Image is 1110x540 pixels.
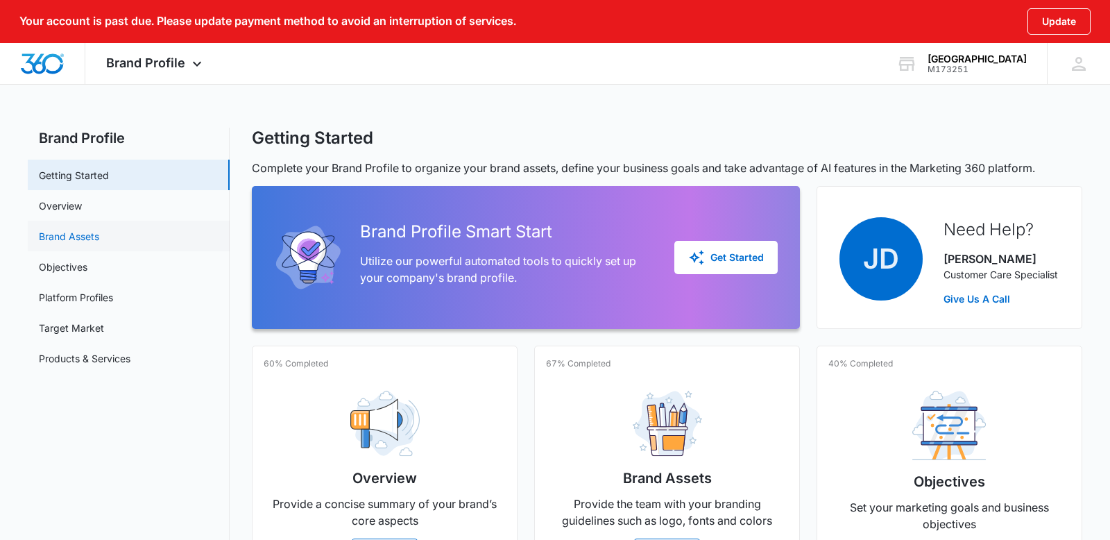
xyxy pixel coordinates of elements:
p: Set your marketing goals and business objectives [828,499,1070,532]
h2: Overview [352,468,417,489]
h2: Brand Profile Smart Start [360,219,652,244]
h1: Getting Started [252,128,373,149]
p: [PERSON_NAME] [943,251,1058,267]
p: Provide a concise summary of your brand’s core aspects [264,496,506,529]
p: Your account is past due. Please update payment method to avoid an interruption of services. [19,15,516,28]
div: account id [928,65,1027,74]
a: Target Market [39,321,104,335]
a: Getting Started [39,168,109,183]
h2: Brand Assets [623,468,712,489]
div: account name [928,53,1027,65]
p: 67% Completed [546,357,610,370]
a: Give Us A Call [943,292,1058,306]
div: Get Started [688,249,764,266]
a: Overview [39,199,82,213]
p: 40% Completed [828,357,893,370]
p: Provide the team with your branding guidelines such as logo, fonts and colors [546,496,788,529]
button: Update [1027,8,1091,35]
a: Platform Profiles [39,290,113,305]
a: Brand Assets [39,229,99,244]
p: 60% Completed [264,357,328,370]
p: Customer Care Specialist [943,267,1058,282]
span: Brand Profile [106,56,185,70]
h2: Brand Profile [28,128,230,149]
div: Brand Profile [85,43,226,84]
h2: Need Help? [943,217,1058,242]
p: Complete your Brand Profile to organize your brand assets, define your business goals and take ad... [252,160,1082,176]
h2: Objectives [914,471,985,492]
p: Utilize our powerful automated tools to quickly set up your company's brand profile. [360,253,652,286]
span: JD [839,217,923,301]
a: Objectives [39,260,87,274]
a: Products & Services [39,351,130,366]
button: Get Started [674,241,778,274]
